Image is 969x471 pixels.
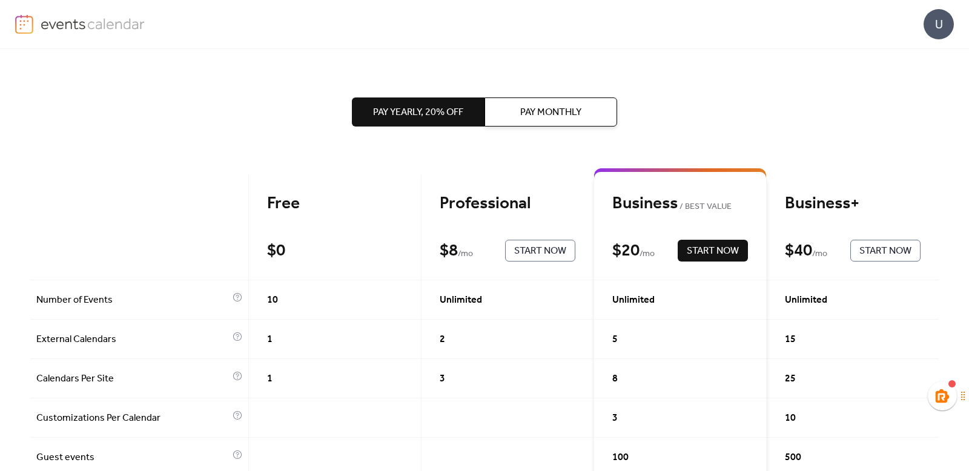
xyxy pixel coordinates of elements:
[612,193,748,214] div: Business
[785,240,812,262] div: $ 40
[859,244,911,259] span: Start Now
[36,411,230,426] span: Customizations Per Calendar
[267,240,285,262] div: $ 0
[785,372,796,386] span: 25
[612,450,629,465] span: 100
[785,293,827,308] span: Unlimited
[267,372,273,386] span: 1
[352,97,484,127] button: Pay Yearly, 20% off
[678,240,748,262] button: Start Now
[612,411,618,426] span: 3
[687,244,739,259] span: Start Now
[373,105,463,120] span: Pay Yearly, 20% off
[612,240,640,262] div: $ 20
[484,97,617,127] button: Pay Monthly
[267,293,278,308] span: 10
[520,105,581,120] span: Pay Monthly
[812,247,827,262] span: / mo
[440,293,482,308] span: Unlimited
[640,247,655,262] span: / mo
[36,450,230,465] span: Guest events
[785,411,796,426] span: 10
[850,240,921,262] button: Start Now
[785,193,921,214] div: Business+
[41,15,145,33] img: logo-type
[440,240,458,262] div: $ 8
[505,240,575,262] button: Start Now
[440,193,575,214] div: Professional
[612,293,655,308] span: Unlimited
[36,332,230,347] span: External Calendars
[785,332,796,347] span: 15
[612,372,618,386] span: 8
[440,372,445,386] span: 3
[678,200,732,214] span: BEST VALUE
[15,15,33,34] img: logo
[440,332,445,347] span: 2
[924,9,954,39] div: U
[785,450,801,465] span: 500
[36,372,230,386] span: Calendars Per Site
[458,247,473,262] span: / mo
[267,332,273,347] span: 1
[514,244,566,259] span: Start Now
[267,193,403,214] div: Free
[36,293,230,308] span: Number of Events
[612,332,618,347] span: 5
